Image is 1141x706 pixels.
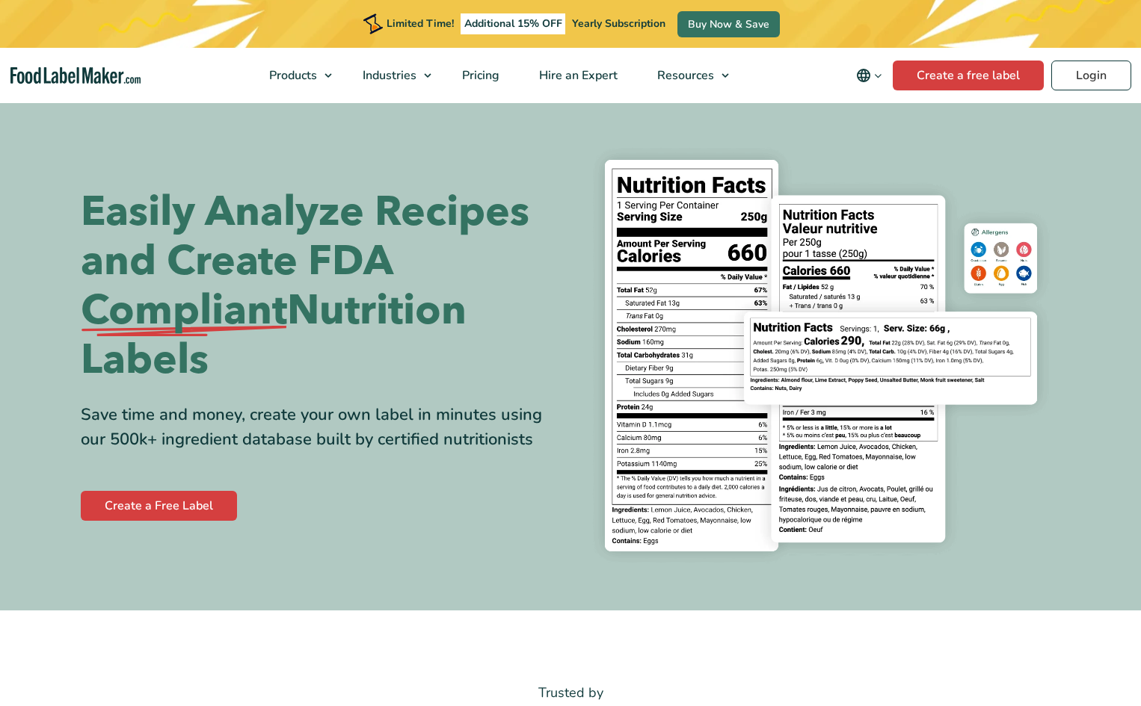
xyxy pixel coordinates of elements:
a: Food Label Maker homepage [10,67,141,84]
a: Login [1051,61,1131,90]
a: Create a Free Label [81,491,237,521]
span: Compliant [81,286,287,335]
h1: Easily Analyze Recipes and Create FDA Nutrition Labels [81,188,559,385]
span: Products [265,67,319,84]
a: Products [250,48,339,103]
div: Save time and money, create your own label in minutes using our 500k+ ingredient database built b... [81,403,559,452]
button: Change language [846,61,893,90]
a: Buy Now & Save [677,11,780,37]
span: Limited Time! [387,16,454,31]
a: Resources [638,48,736,103]
span: Industries [358,67,418,84]
p: Trusted by [81,682,1060,704]
span: Additional 15% OFF [461,13,566,34]
span: Hire an Expert [535,67,619,84]
a: Create a free label [893,61,1044,90]
span: Resources [653,67,716,84]
span: Pricing [458,67,501,84]
span: Yearly Subscription [572,16,665,31]
a: Pricing [443,48,516,103]
a: Industries [343,48,439,103]
a: Hire an Expert [520,48,634,103]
